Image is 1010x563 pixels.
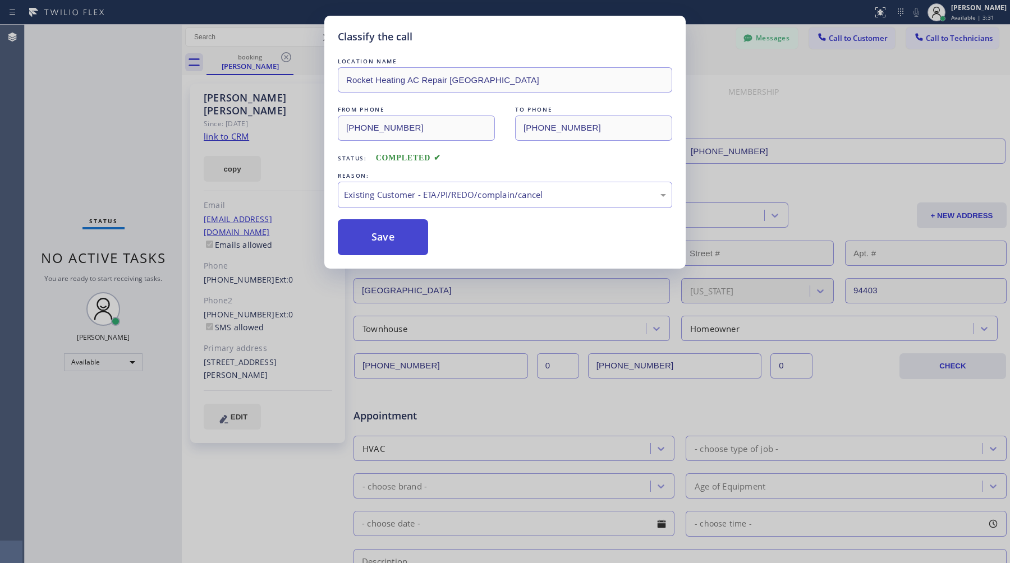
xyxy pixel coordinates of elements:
[338,170,672,182] div: REASON:
[338,29,412,44] h5: Classify the call
[338,154,367,162] span: Status:
[515,116,672,141] input: To phone
[338,56,672,67] div: LOCATION NAME
[338,116,495,141] input: From phone
[344,188,666,201] div: Existing Customer - ETA/PI/REDO/complain/cancel
[376,154,441,162] span: COMPLETED
[338,104,495,116] div: FROM PHONE
[515,104,672,116] div: TO PHONE
[338,219,428,255] button: Save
